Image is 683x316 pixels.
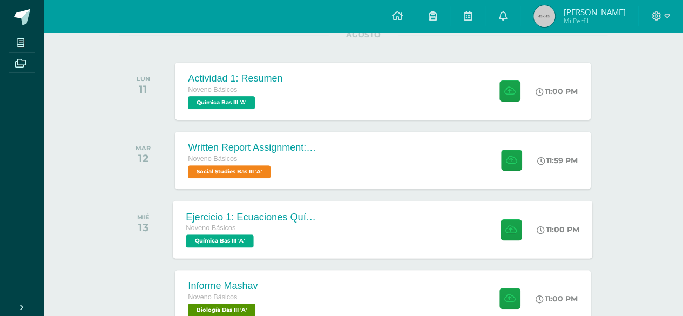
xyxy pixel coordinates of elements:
[137,213,150,221] div: MIÉ
[536,294,578,304] div: 11:00 PM
[533,5,555,27] img: 45x45
[136,152,151,165] div: 12
[188,73,282,84] div: Actividad 1: Resumen
[188,293,237,301] span: Noveno Básicos
[186,234,254,247] span: Química Bas III 'A'
[536,86,578,96] div: 11:00 PM
[186,224,236,232] span: Noveno Básicos
[188,155,237,163] span: Noveno Básicos
[188,86,237,93] span: Noveno Básicos
[563,16,625,25] span: Mi Perfil
[136,144,151,152] div: MAR
[537,156,578,165] div: 11:59 PM
[137,75,150,83] div: LUN
[137,83,150,96] div: 11
[329,30,398,39] span: AGOSTO
[137,221,150,234] div: 13
[188,96,255,109] span: Química Bas III 'A'
[537,225,580,234] div: 11:00 PM
[188,142,317,153] div: Written Report Assignment: How Innovation Is Helping Guatemala Grow
[186,211,317,223] div: Ejercicio 1: Ecuaciones Químicas
[188,280,258,292] div: Informe Mashav
[188,165,271,178] span: Social Studies Bas III 'A'
[563,6,625,17] span: [PERSON_NAME]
